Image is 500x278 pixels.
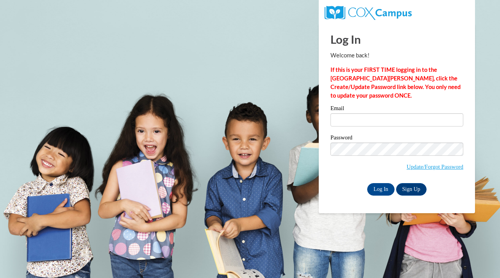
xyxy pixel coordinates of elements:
[367,183,395,196] input: Log In
[396,183,427,196] a: Sign Up
[330,31,463,47] h1: Log In
[325,6,412,20] img: COX Campus
[330,135,463,143] label: Password
[330,51,463,60] p: Welcome back!
[330,66,461,99] strong: If this is your FIRST TIME logging in to the [GEOGRAPHIC_DATA][PERSON_NAME], click the Create/Upd...
[330,105,463,113] label: Email
[407,164,463,170] a: Update/Forgot Password
[325,9,412,16] a: COX Campus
